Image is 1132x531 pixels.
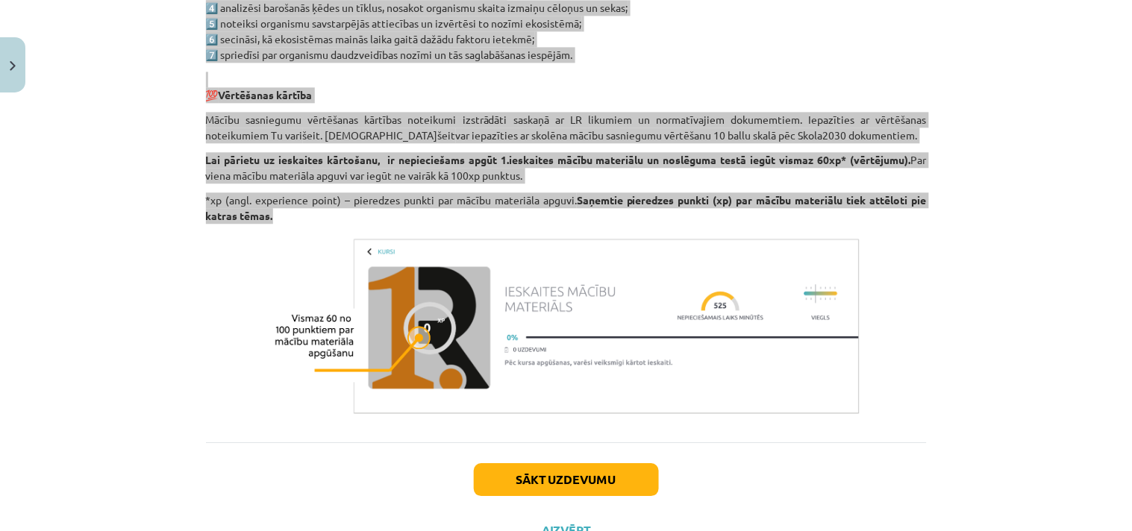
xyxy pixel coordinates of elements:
p: Mācību sasniegumu vērtēšanas kārtības noteikumi izstrādāti saskaņā ar LR likumiem un normatīvajie... [206,112,927,143]
a: šeit [303,128,321,142]
p: 💯 [206,72,927,103]
p: Par viena mācību materiāla apguvi var iegūt ne vairāk kā 100xp punktus. [206,152,927,183]
p: *xp (angl. experience point) – pieredzes punkti par mācību materiāla apguvi. [206,192,927,224]
button: Sākt uzdevumu [474,463,659,496]
a: šeit [438,128,456,142]
strong: Lai pārietu uz ieskaites kārtošanu, ir nepieciešams apgūt 1.ieskaites mācību materiālu un noslēgu... [206,153,911,166]
img: icon-close-lesson-0947bae3869378f0d4975bcd49f059093ad1ed9edebbc8119c70593378902aed.svg [10,61,16,71]
strong: Vērtēšanas kārtība [219,88,313,101]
